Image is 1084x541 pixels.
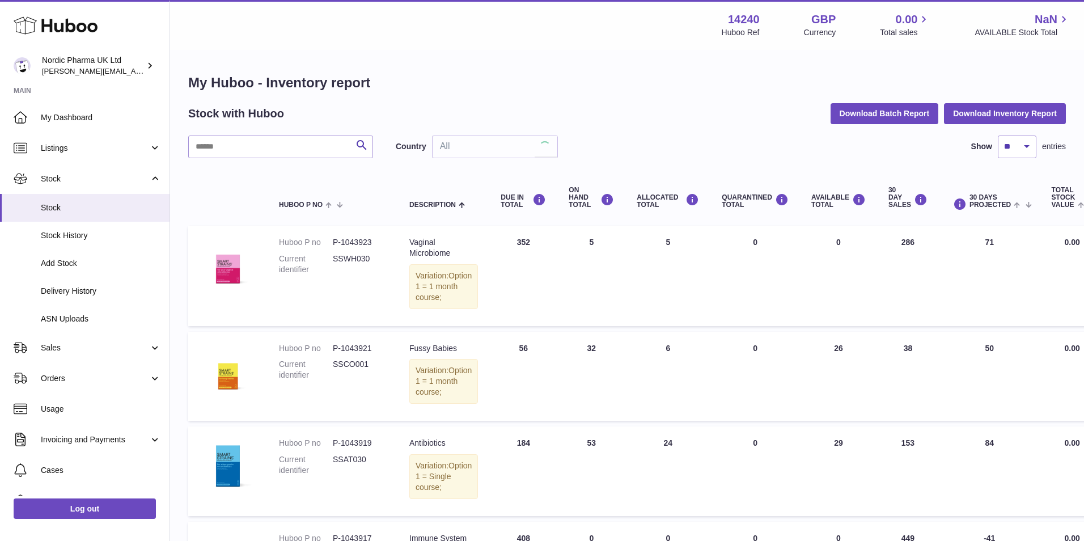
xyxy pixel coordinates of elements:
[409,343,478,354] div: Fussy Babies
[42,66,227,75] span: [PERSON_NAME][EMAIL_ADDRESS][DOMAIN_NAME]
[409,201,456,209] span: Description
[489,332,557,421] td: 56
[416,271,472,302] span: Option 1 = 1 month course;
[41,174,149,184] span: Stock
[557,226,625,326] td: 5
[880,12,930,38] a: 0.00 Total sales
[279,343,333,354] dt: Huboo P no
[569,187,614,209] div: ON HAND Total
[971,141,992,152] label: Show
[939,426,1040,516] td: 84
[1042,141,1066,152] span: entries
[279,201,323,209] span: Huboo P no
[880,27,930,38] span: Total sales
[279,438,333,449] dt: Huboo P no
[728,12,760,27] strong: 14240
[188,74,1066,92] h1: My Huboo - Inventory report
[625,226,710,326] td: 5
[637,193,699,209] div: ALLOCATED Total
[896,12,918,27] span: 0.00
[409,359,478,404] div: Variation:
[41,202,161,213] span: Stock
[41,314,161,324] span: ASN Uploads
[42,55,144,77] div: Nordic Pharma UK Ltd
[41,286,161,297] span: Delivery History
[753,238,757,247] span: 0
[811,12,836,27] strong: GBP
[200,343,256,400] img: product image
[939,226,1040,326] td: 71
[800,332,877,421] td: 26
[753,344,757,353] span: 0
[333,454,387,476] dd: SSAT030
[804,27,836,38] div: Currency
[409,264,478,309] div: Variation:
[41,434,149,445] span: Invoicing and Payments
[41,465,161,476] span: Cases
[41,373,149,384] span: Orders
[557,426,625,516] td: 53
[279,237,333,248] dt: Huboo P no
[14,57,31,74] img: joe.plant@parapharmdev.com
[811,193,866,209] div: AVAILABLE Total
[14,498,156,519] a: Log out
[1065,238,1080,247] span: 0.00
[279,359,333,381] dt: Current identifier
[200,237,256,294] img: product image
[41,343,149,353] span: Sales
[1035,12,1057,27] span: NaN
[501,193,546,209] div: DUE IN TOTAL
[333,343,387,354] dd: P-1043921
[188,106,284,121] h2: Stock with Huboo
[944,103,1066,124] button: Download Inventory Report
[416,366,472,396] span: Option 1 = 1 month course;
[877,226,939,326] td: 286
[396,141,426,152] label: Country
[975,12,1070,38] a: NaN AVAILABLE Stock Total
[557,332,625,421] td: 32
[333,359,387,381] dd: SSCO001
[41,258,161,269] span: Add Stock
[969,194,1011,209] span: 30 DAYS PROJECTED
[279,253,333,275] dt: Current identifier
[409,454,478,499] div: Variation:
[1065,438,1080,447] span: 0.00
[41,143,149,154] span: Listings
[888,187,928,209] div: 30 DAY SALES
[409,438,478,449] div: Antibiotics
[800,226,877,326] td: 0
[1065,344,1080,353] span: 0.00
[800,426,877,516] td: 29
[489,426,557,516] td: 184
[409,237,478,259] div: Vaginal Microbiome
[41,230,161,241] span: Stock History
[1052,187,1075,209] span: Total stock value
[877,426,939,516] td: 153
[831,103,939,124] button: Download Batch Report
[333,237,387,248] dd: P-1043923
[200,438,256,494] img: product image
[877,332,939,421] td: 38
[489,226,557,326] td: 352
[939,332,1040,421] td: 50
[722,27,760,38] div: Huboo Ref
[279,454,333,476] dt: Current identifier
[333,253,387,275] dd: SSWH030
[625,332,710,421] td: 6
[416,461,472,492] span: Option 1 = Single course;
[41,112,161,123] span: My Dashboard
[41,404,161,415] span: Usage
[625,426,710,516] td: 24
[333,438,387,449] dd: P-1043919
[722,193,789,209] div: QUARANTINED Total
[753,438,757,447] span: 0
[975,27,1070,38] span: AVAILABLE Stock Total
